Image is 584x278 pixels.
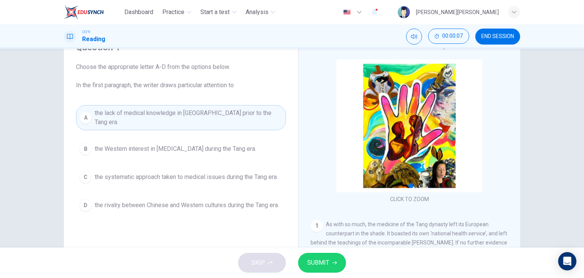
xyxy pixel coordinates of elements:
div: D [79,199,92,211]
div: B [79,143,92,155]
span: the lack of medical knowledge in [GEOGRAPHIC_DATA] prior to the Tang era. [95,109,282,127]
button: END SESSION [475,29,520,45]
img: EduSynch logo [64,5,104,20]
img: en [342,10,352,15]
span: 00:00:07 [442,33,463,39]
span: the Western interest in [MEDICAL_DATA] during the Tang era. [95,144,256,153]
button: SUBMIT [298,253,346,273]
span: the rivalry between Chinese and Western cultures during the Tang era. [95,201,279,210]
button: 00:00:07 [428,29,469,44]
button: Dashboard [121,5,156,19]
div: C [79,171,92,183]
button: Start a test [197,5,240,19]
button: Dthe rivalry between Chinese and Western cultures during the Tang era. [76,196,286,215]
a: EduSynch logo [64,5,121,20]
div: 1 [311,220,323,232]
span: CEFR [82,29,90,35]
span: SUBMIT [307,257,329,268]
button: Athe lack of medical knowledge in [GEOGRAPHIC_DATA] prior to the Tang era. [76,105,286,130]
h1: Reading [82,35,105,44]
div: Open Intercom Messenger [558,252,576,270]
span: Practice [162,8,184,17]
span: END SESSION [481,34,514,40]
span: Dashboard [124,8,153,17]
button: Cthe systematic approach taken to medical issues during the Tang era. [76,168,286,187]
img: Profile picture [398,6,410,18]
div: Mute [406,29,422,45]
div: Hide [428,29,469,45]
span: the systematic approach taken to medical issues during the Tang era. [95,173,278,182]
button: Analysis [243,5,278,19]
span: Analysis [246,8,268,17]
div: [PERSON_NAME][PERSON_NAME] [416,8,499,17]
div: A [79,112,92,124]
button: Bthe Western interest in [MEDICAL_DATA] during the Tang era. [76,139,286,158]
button: Practice [159,5,194,19]
span: Start a test [200,8,230,17]
span: Choose the appropriate letter A-D from the options below. In the first paragraph, the writer draw... [76,62,286,90]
